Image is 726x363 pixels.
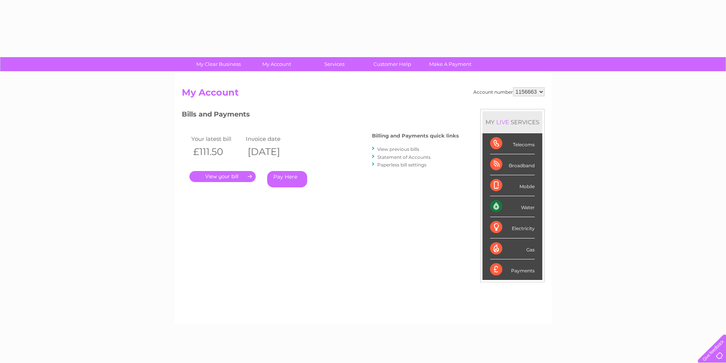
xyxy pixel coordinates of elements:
[189,171,256,182] a: .
[490,175,535,196] div: Mobile
[377,162,426,168] a: Paperless bill settings
[490,238,535,259] div: Gas
[303,57,366,71] a: Services
[182,87,545,102] h2: My Account
[490,259,535,280] div: Payments
[189,144,244,160] th: £111.50
[361,57,424,71] a: Customer Help
[187,57,250,71] a: My Clear Business
[490,154,535,175] div: Broadband
[244,144,299,160] th: [DATE]
[473,87,545,96] div: Account number
[245,57,308,71] a: My Account
[377,154,431,160] a: Statement of Accounts
[182,109,459,122] h3: Bills and Payments
[267,171,307,187] a: Pay Here
[482,111,542,133] div: MY SERVICES
[377,146,419,152] a: View previous bills
[419,57,482,71] a: Make A Payment
[189,134,244,144] td: Your latest bill
[372,133,459,139] h4: Billing and Payments quick links
[244,134,299,144] td: Invoice date
[495,118,511,126] div: LIVE
[490,196,535,217] div: Water
[490,217,535,238] div: Electricity
[490,133,535,154] div: Telecoms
